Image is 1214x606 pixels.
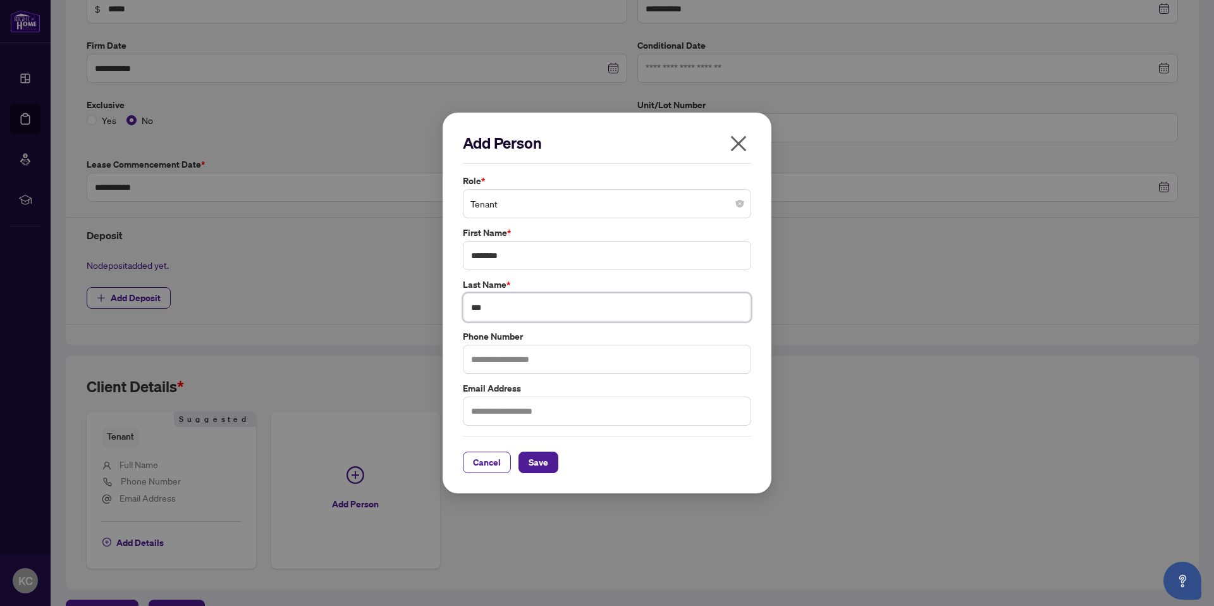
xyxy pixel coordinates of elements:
[463,330,751,343] label: Phone Number
[470,192,744,216] span: Tenant
[463,278,751,292] label: Last Name
[728,133,749,154] span: close
[518,452,558,473] button: Save
[463,226,751,240] label: First Name
[463,133,751,153] h2: Add Person
[529,452,548,473] span: Save
[473,452,501,473] span: Cancel
[736,200,744,207] span: close-circle
[463,174,751,188] label: Role
[463,452,511,473] button: Cancel
[1163,562,1201,600] button: Open asap
[463,381,751,395] label: Email Address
